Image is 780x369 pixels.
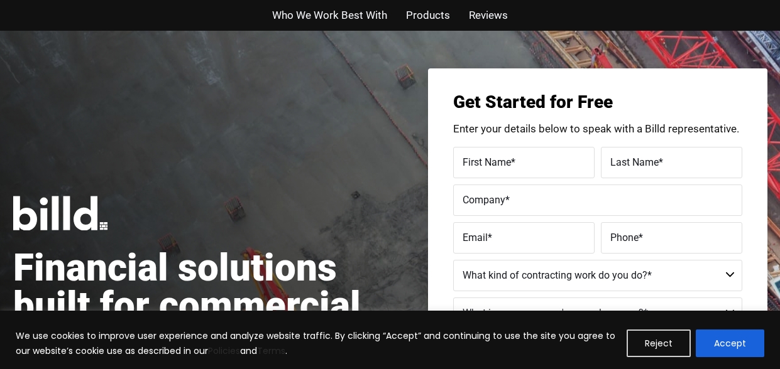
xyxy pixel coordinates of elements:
a: Reviews [469,6,508,24]
span: First Name [463,156,511,168]
p: We use cookies to improve user experience and analyze website traffic. By clicking “Accept” and c... [16,328,617,358]
h1: Financial solutions built for commercial subcontractors [13,249,390,362]
a: Products [406,6,450,24]
a: Policies [208,345,240,357]
button: Reject [627,329,691,357]
span: Company [463,193,505,205]
span: Email [463,231,488,243]
h3: Get Started for Free [453,94,742,111]
span: Last Name [610,156,659,168]
span: Phone [610,231,639,243]
a: Who We Work Best With [272,6,387,24]
button: Accept [696,329,764,357]
a: Terms [257,345,285,357]
p: Enter your details below to speak with a Billd representative. [453,124,742,134]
